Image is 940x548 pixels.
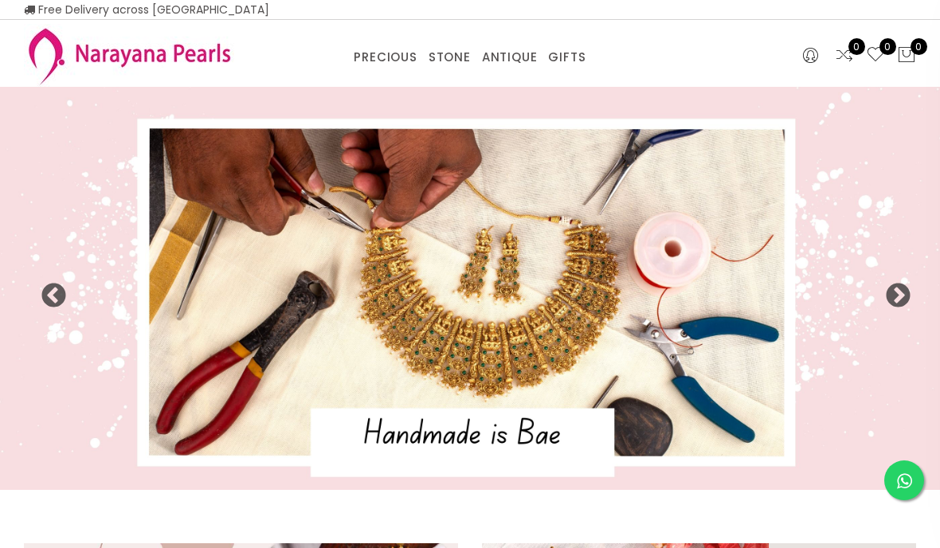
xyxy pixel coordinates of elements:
[884,283,900,299] button: Next
[482,45,538,69] a: ANTIQUE
[879,38,896,55] span: 0
[835,45,854,66] a: 0
[24,2,269,18] span: Free Delivery across [GEOGRAPHIC_DATA]
[548,45,586,69] a: GIFTS
[354,45,417,69] a: PRECIOUS
[897,45,916,66] button: 0
[866,45,885,66] a: 0
[848,38,865,55] span: 0
[911,38,927,55] span: 0
[40,283,56,299] button: Previous
[429,45,471,69] a: STONE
